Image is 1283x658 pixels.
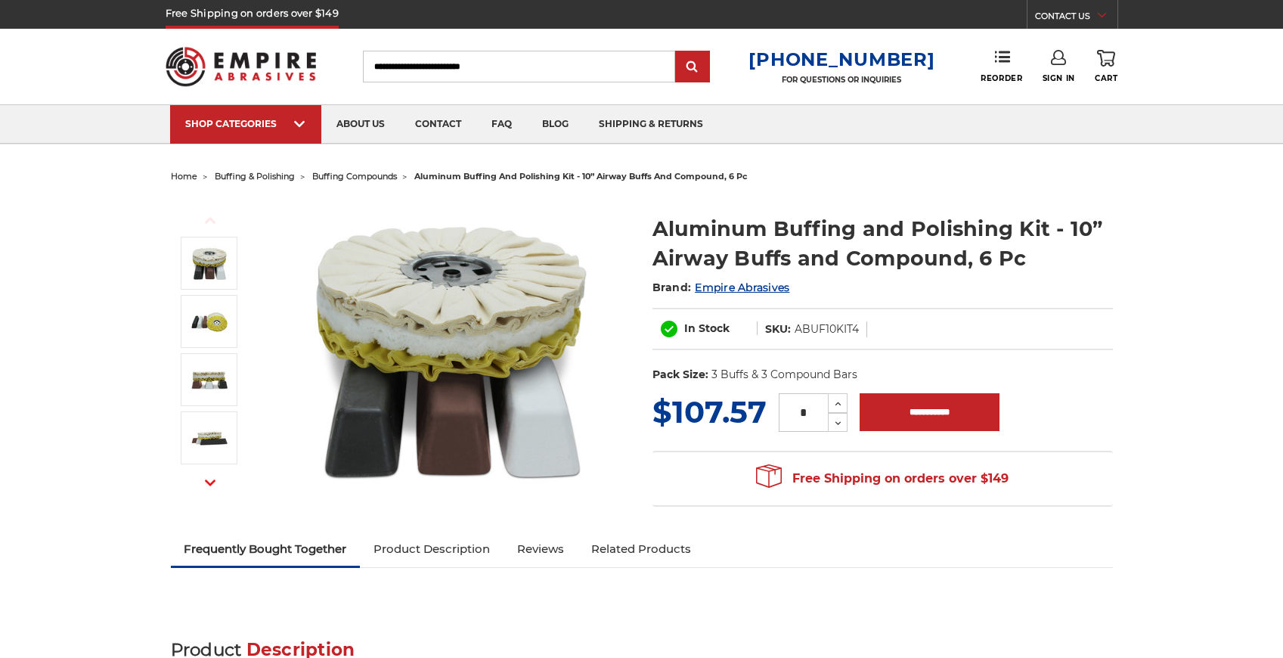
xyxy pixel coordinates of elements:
[748,48,934,70] a: [PHONE_NUMBER]
[1043,73,1075,83] span: Sign In
[360,532,504,566] a: Product Description
[652,281,692,294] span: Brand:
[191,244,228,282] img: 10 inch airway buff and polishing compound kit for aluminum
[215,171,295,182] a: buffing & polishing
[981,50,1022,82] a: Reorder
[300,198,603,501] img: 10 inch airway buff and polishing compound kit for aluminum
[748,75,934,85] p: FOR QUESTIONS OR INQUIRIES
[981,73,1022,83] span: Reorder
[695,281,789,294] a: Empire Abrasives
[527,105,584,144] a: blog
[414,171,748,182] span: aluminum buffing and polishing kit - 10” airway buffs and compound, 6 pc
[171,532,361,566] a: Frequently Bought Together
[185,118,306,129] div: SHOP CATEGORIES
[171,171,197,182] a: home
[684,321,730,335] span: In Stock
[191,303,228,340] img: Aluminum 10 inch airway buff and polishing compound kit
[765,321,791,337] dt: SKU:
[321,105,400,144] a: about us
[192,204,228,237] button: Previous
[1095,50,1117,83] a: Cart
[166,37,317,96] img: Empire Abrasives
[578,532,705,566] a: Related Products
[504,532,578,566] a: Reviews
[476,105,527,144] a: faq
[711,367,857,383] dd: 3 Buffs & 3 Compound Bars
[584,105,718,144] a: shipping & returns
[1035,8,1117,29] a: CONTACT US
[652,393,767,430] span: $107.57
[652,367,708,383] dt: Pack Size:
[192,467,228,499] button: Next
[677,52,708,82] input: Submit
[795,321,859,337] dd: ABUF10KIT4
[652,214,1113,273] h1: Aluminum Buffing and Polishing Kit - 10” Airway Buffs and Compound, 6 Pc
[191,419,228,457] img: Aluminum Buffing and Polishing Kit - 10” Airway Buffs and Compound, 6 Pc
[312,171,397,182] a: buffing compounds
[191,361,228,399] img: Aluminum Buffing and Polishing Kit - 10” Airway Buffs and Compound, 6 Pc
[1095,73,1117,83] span: Cart
[400,105,476,144] a: contact
[756,464,1009,494] span: Free Shipping on orders over $149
